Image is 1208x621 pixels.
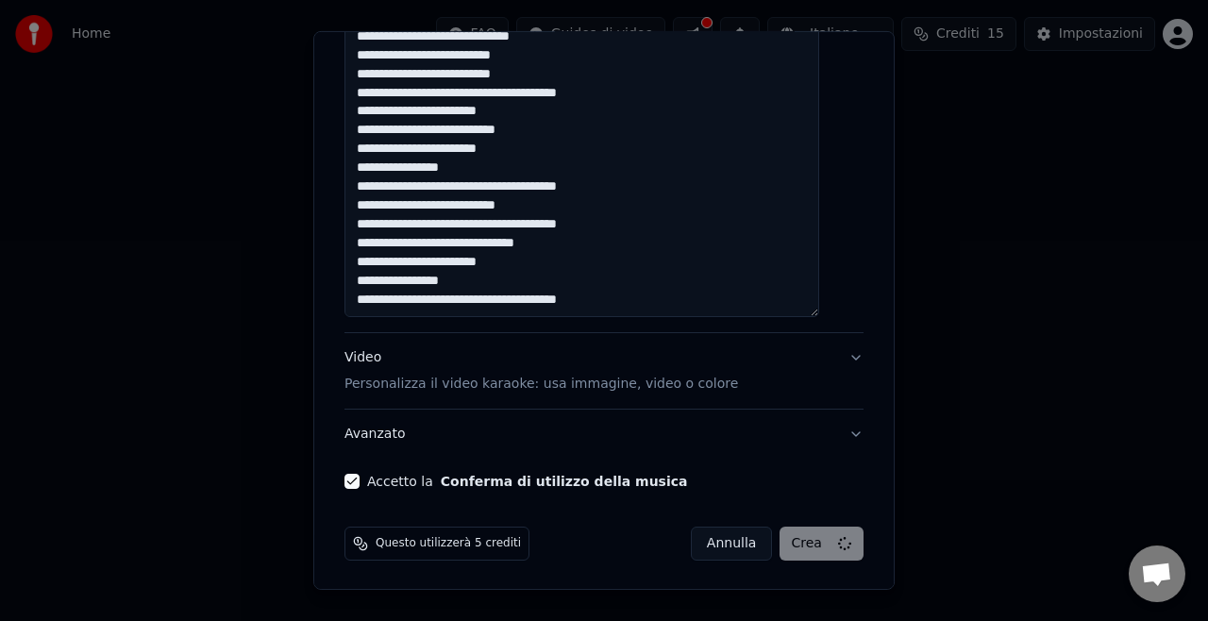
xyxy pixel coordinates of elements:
[367,475,687,488] label: Accetto la
[441,475,688,488] button: Accetto la
[344,410,864,459] button: Avanzato
[376,536,521,551] span: Questo utilizzerà 5 crediti
[344,333,864,409] button: VideoPersonalizza il video karaoke: usa immagine, video o colore
[691,527,773,561] button: Annulla
[344,375,738,394] p: Personalizza il video karaoke: usa immagine, video o colore
[344,348,738,394] div: Video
